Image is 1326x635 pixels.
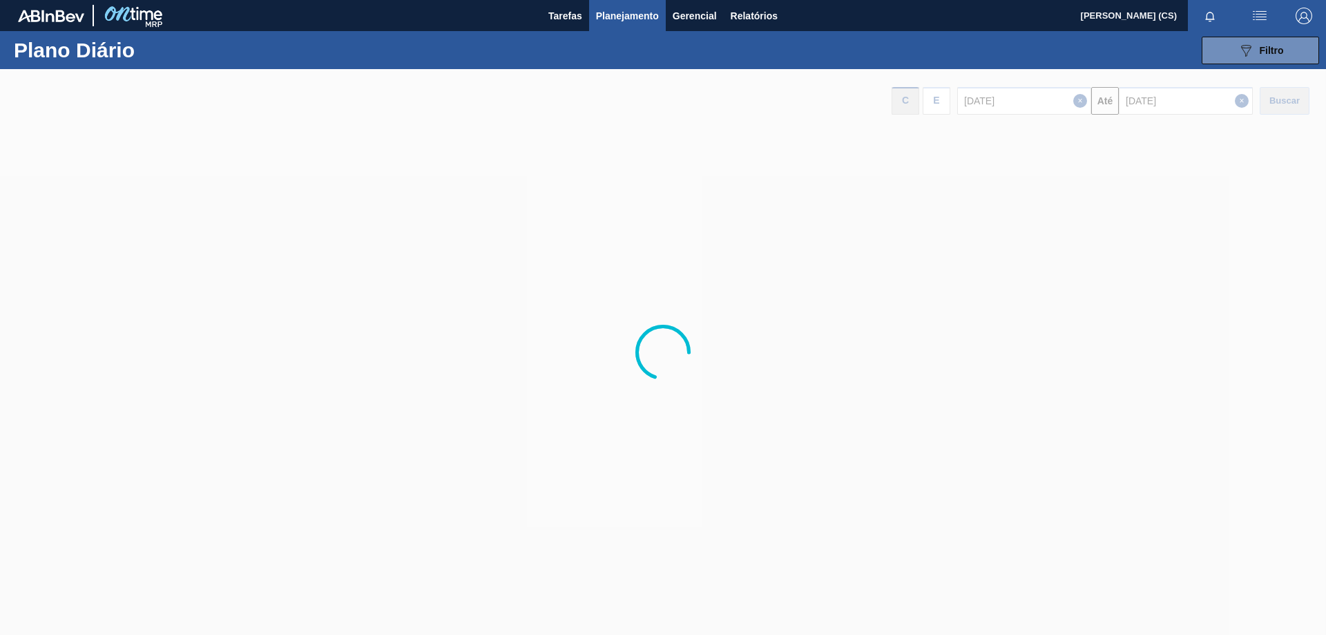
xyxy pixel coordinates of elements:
span: Relatórios [731,8,778,24]
button: Notificações [1188,6,1232,26]
img: TNhmsLtSVTkK8tSr43FrP2fwEKptu5GPRR3wAAAABJRU5ErkJggg== [18,10,84,22]
span: Filtro [1260,45,1284,56]
span: Gerencial [673,8,717,24]
button: Filtro [1202,37,1319,64]
h1: Plano Diário [14,42,256,58]
span: Planejamento [596,8,659,24]
img: Logout [1296,8,1312,24]
span: Tarefas [548,8,582,24]
img: userActions [1251,8,1268,24]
